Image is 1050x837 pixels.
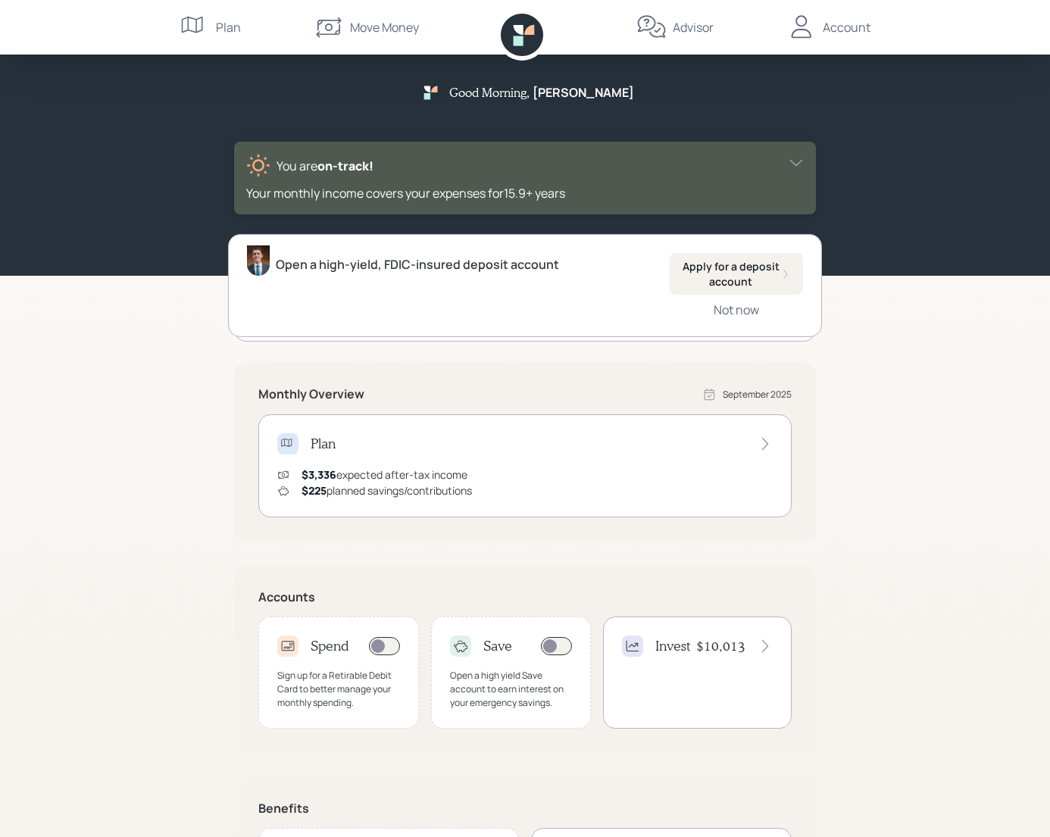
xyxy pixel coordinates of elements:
[655,638,690,654] h4: Invest
[246,154,270,178] img: sunny-XHVQM73Q.digested.png
[216,18,241,36] div: Plan
[302,467,336,482] span: $3,336
[673,18,714,36] div: Advisor
[302,483,327,498] span: $225
[258,387,364,401] h5: Monthly Overview
[311,638,349,654] h4: Spend
[247,245,270,276] img: hunter_neumayer.jpg
[823,18,870,36] div: Account
[302,483,472,498] div: planned savings/contributions
[311,436,336,452] h4: Plan
[723,388,792,401] div: September 2025
[258,590,792,604] h5: Accounts
[714,301,759,318] div: Not now
[483,638,512,654] h4: Save
[277,669,400,710] div: Sign up for a Retirable Debit Card to better manage your monthly spending.
[258,801,792,816] h5: Benefits
[449,85,530,99] h5: Good Morning ,
[277,157,373,175] div: You are
[276,255,559,273] div: Open a high-yield, FDIC-insured deposit account
[246,184,804,202] div: Your monthly income covers your expenses for 15.9 + years
[670,253,803,295] button: Apply for a deposit account
[450,669,573,710] div: Open a high yield Save account to earn interest on your emergency savings.
[350,18,419,36] div: Move Money
[317,158,373,174] span: on‑track!
[302,467,467,483] div: expected after-tax income
[533,86,634,100] h5: [PERSON_NAME]
[696,638,745,654] h4: $10,013
[682,259,791,289] div: Apply for a deposit account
